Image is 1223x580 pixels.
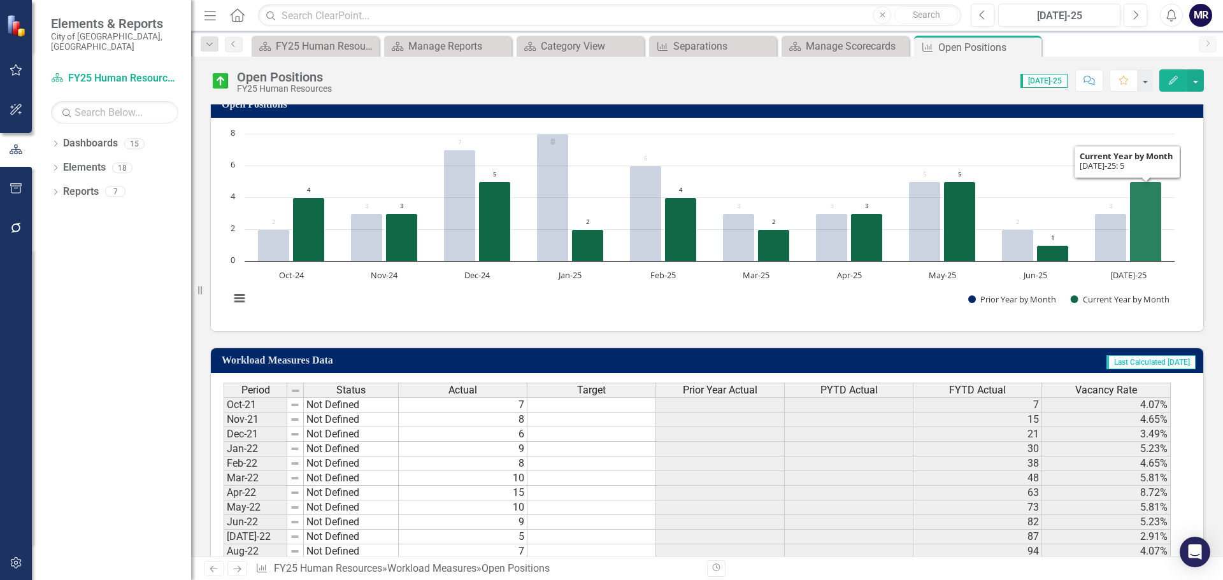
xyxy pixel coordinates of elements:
[304,515,399,530] td: Not Defined
[290,517,300,527] img: 8DAGhfEEPCf229AAAAAElFTkSuQmCC
[913,515,1042,530] td: 82
[1189,4,1212,27] button: MR
[371,269,398,281] text: Nov-24
[520,38,641,54] a: Category View
[1109,201,1113,210] text: 3
[820,385,878,396] span: PYTD Actual
[913,427,1042,442] td: 21
[231,254,235,265] text: 0
[806,38,906,54] div: Manage Scorecards
[222,99,1197,110] h3: Open Positions
[1002,229,1034,261] path: Jun-25, 2. Prior Year by Month.
[399,456,527,471] td: 8
[293,181,1162,261] g: Current Year by Month, bar series 2 of 2 with 10 bars.
[723,213,755,261] path: Mar-25, 3. Prior Year by Month.
[673,38,773,54] div: Separations
[683,385,757,396] span: Prior Year Actual
[387,38,508,54] a: Manage Reports
[1130,181,1162,261] path: Jul-25, 5. Current Year by Month.
[949,385,1006,396] span: FYTD Actual
[758,229,790,261] path: Mar-25, 2. Current Year by Month.
[913,397,1042,413] td: 7
[290,546,300,556] img: 8DAGhfEEPCf229AAAAAElFTkSuQmCC
[237,70,332,84] div: Open Positions
[231,190,236,202] text: 4
[944,181,976,261] path: May-25, 5. Current Year by Month.
[929,269,956,281] text: May-25
[272,217,276,226] text: 2
[408,38,508,54] div: Manage Reports
[551,137,555,146] text: 8
[1051,233,1055,242] text: 1
[222,355,760,366] h3: Workload Measures Data
[399,500,527,515] td: 10
[224,486,287,500] td: Apr-22
[304,544,399,559] td: Not Defined
[304,486,399,500] td: Not Defined
[293,197,325,261] path: Oct-24, 4. Current Year by Month.
[1042,397,1171,413] td: 4.07%
[224,442,287,456] td: Jan-22
[630,166,662,261] path: Feb-25, 6. Prior Year by Month.
[1071,294,1170,305] button: Show Current Year by Month
[464,269,490,281] text: Dec-24
[304,500,399,515] td: Not Defined
[290,458,300,469] img: 8DAGhfEEPCf229AAAAAElFTkSuQmCC
[482,562,550,574] div: Open Positions
[290,502,300,513] img: 8DAGhfEEPCf229AAAAAElFTkSuQmCC
[400,201,404,210] text: 3
[63,136,118,151] a: Dashboards
[399,413,527,427] td: 8
[276,38,376,54] div: FY25 Human Resources - Strategic Plan
[224,456,287,471] td: Feb-22
[1042,413,1171,427] td: 4.65%
[830,201,834,210] text: 3
[231,222,235,234] text: 2
[537,134,569,261] path: Jan-25, 8. Prior Year by Month.
[255,38,376,54] a: FY25 Human Resources - Strategic Plan
[541,38,641,54] div: Category View
[1003,8,1116,24] div: [DATE]-25
[479,181,511,261] path: Dec-24, 5. Current Year by Month.
[365,201,369,210] text: 3
[6,14,29,36] img: ClearPoint Strategy
[304,427,399,442] td: Not Defined
[279,269,304,281] text: Oct-24
[105,187,125,197] div: 7
[1016,217,1020,226] text: 2
[785,38,906,54] a: Manage Scorecards
[124,138,145,149] div: 15
[894,6,958,24] button: Search
[493,169,497,178] text: 5
[237,84,332,94] div: FY25 Human Resources
[290,400,300,410] img: 8DAGhfEEPCf229AAAAAElFTkSuQmCC
[258,229,290,261] path: Oct-24, 2. Prior Year by Month.
[304,397,399,413] td: Not Defined
[241,385,270,396] span: Period
[399,544,527,559] td: 7
[572,229,604,261] path: Jan-25, 2. Current Year by Month.
[210,71,231,91] img: On Target
[816,213,848,261] path: Apr-25, 3. Prior Year by Month.
[652,38,773,54] a: Separations
[399,397,527,413] td: 7
[557,269,582,281] text: Jan-25
[1042,442,1171,456] td: 5.23%
[1022,269,1047,281] text: Jun-25
[1144,169,1148,178] text: 5
[304,413,399,427] td: Not Defined
[290,429,300,439] img: 8DAGhfEEPCf229AAAAAElFTkSuQmCC
[737,201,741,210] text: 3
[51,71,178,86] a: FY25 Human Resources
[679,185,683,194] text: 4
[304,530,399,544] td: Not Defined
[224,544,287,559] td: Aug-22
[290,386,301,396] img: 8DAGhfEEPCf229AAAAAElFTkSuQmCC
[913,471,1042,486] td: 48
[290,414,300,425] img: 8DAGhfEEPCf229AAAAAElFTkSuQmCC
[998,4,1120,27] button: [DATE]-25
[224,530,287,544] td: [DATE]-22
[290,473,300,483] img: 8DAGhfEEPCf229AAAAAElFTkSuQmCC
[909,181,941,261] path: May-25, 5. Prior Year by Month.
[1075,385,1137,396] span: Vacancy Rate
